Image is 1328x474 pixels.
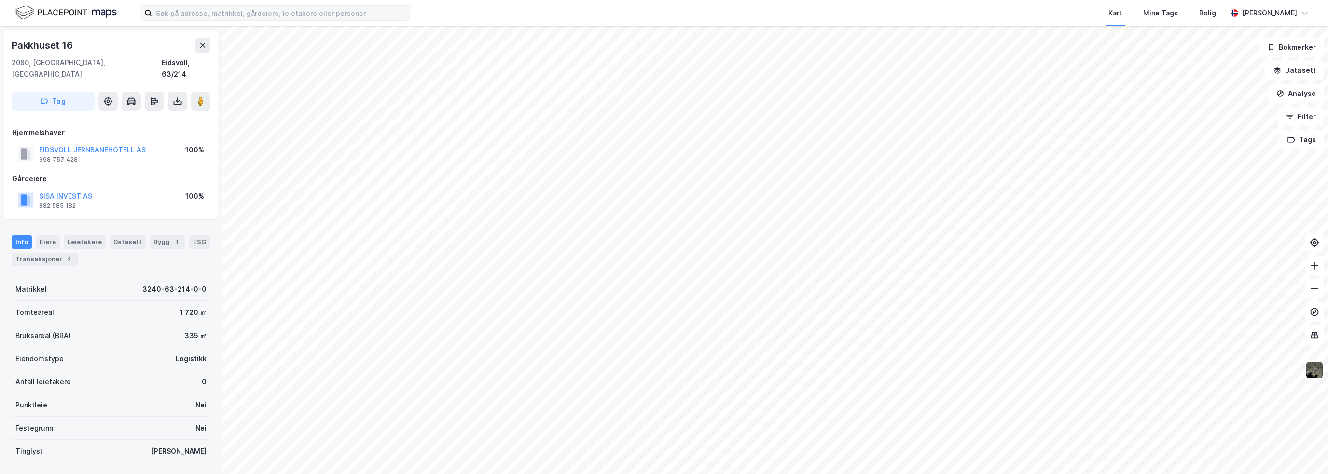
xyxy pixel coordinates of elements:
[15,353,64,365] div: Eiendomstype
[195,399,207,411] div: Nei
[152,6,410,20] input: Søk på adresse, matrikkel, gårdeiere, leietakere eller personer
[15,376,71,388] div: Antall leietakere
[12,235,32,249] div: Info
[36,235,60,249] div: Eiere
[64,255,74,264] div: 2
[1305,361,1324,379] img: 9k=
[12,173,210,185] div: Gårdeiere
[15,284,47,295] div: Matrikkel
[176,353,207,365] div: Logistikk
[15,446,43,457] div: Tinglyst
[1143,7,1178,19] div: Mine Tags
[12,127,210,138] div: Hjemmelshaver
[189,235,210,249] div: ESG
[15,307,54,318] div: Tomteareal
[185,190,204,202] div: 100%
[184,330,207,341] div: 335 ㎡
[15,330,71,341] div: Bruksareal (BRA)
[12,253,78,266] div: Transaksjoner
[172,237,181,247] div: 1
[1259,38,1324,57] button: Bokmerker
[15,422,53,434] div: Festegrunn
[110,235,146,249] div: Datasett
[142,284,207,295] div: 3240-63-214-0-0
[185,144,204,156] div: 100%
[1278,107,1324,126] button: Filter
[1108,7,1122,19] div: Kart
[180,307,207,318] div: 1 720 ㎡
[1280,428,1328,474] div: Kontrollprogram for chat
[150,235,185,249] div: Bygg
[1280,428,1328,474] iframe: Chat Widget
[1265,61,1324,80] button: Datasett
[39,156,78,163] div: 998 757 428
[1279,130,1324,149] button: Tags
[1242,7,1297,19] div: [PERSON_NAME]
[162,57,210,80] div: Eidsvoll, 63/214
[12,57,162,80] div: 2080, [GEOGRAPHIC_DATA], [GEOGRAPHIC_DATA]
[1199,7,1216,19] div: Bolig
[202,376,207,388] div: 0
[151,446,207,457] div: [PERSON_NAME]
[12,38,75,53] div: Pakkhuset 16
[15,4,117,21] img: logo.f888ab2527a4732fd821a326f86c7f29.svg
[39,202,76,210] div: 882 585 182
[64,235,106,249] div: Leietakere
[195,422,207,434] div: Nei
[15,399,47,411] div: Punktleie
[1268,84,1324,103] button: Analyse
[12,92,95,111] button: Tag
